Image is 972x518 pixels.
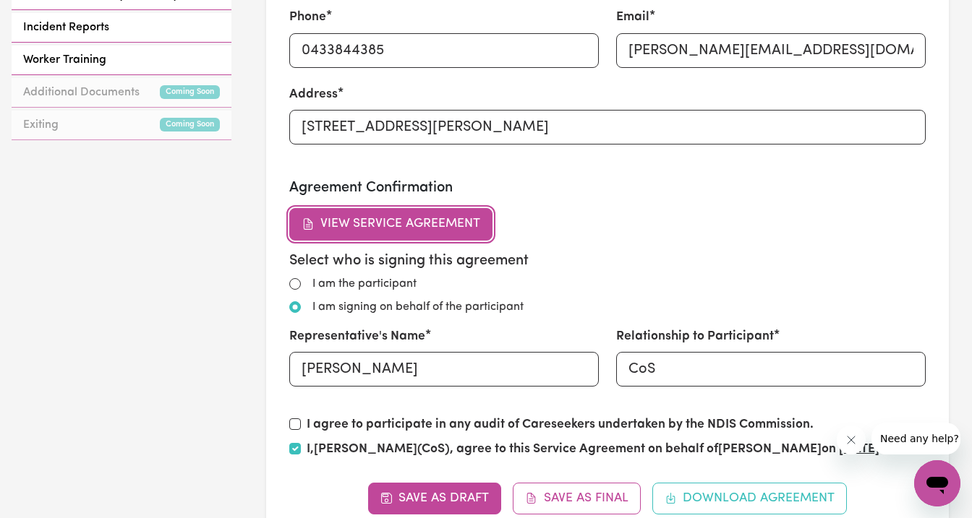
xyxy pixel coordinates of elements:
label: Relationship to Participant [616,327,774,346]
button: Save as Final [513,483,641,514]
h5: Select who is signing this agreement [289,252,926,269]
span: Exiting [23,116,59,134]
span: Additional Documents [23,84,140,101]
small: Coming Soon [160,118,220,131]
a: Incident Reports [12,13,231,43]
label: I, (CoS) , agree to this Service Agreement on behalf of on [307,440,879,459]
span: Worker Training [23,51,106,69]
a: ExitingComing Soon [12,111,231,140]
button: Download Agreement [652,483,848,514]
label: Representative's Name [289,327,425,346]
span: Incident Reports [23,19,109,36]
label: Email [616,8,649,27]
label: I am the participant [312,275,417,293]
label: I agree to participate in any audit of Careseekers undertaken by the NDIS Commission. [307,415,814,434]
h3: Agreement Confirmation [289,179,926,197]
button: Save as Draft [368,483,502,514]
label: Address [289,85,338,104]
iframe: Close message [837,426,866,454]
a: Additional DocumentsComing Soon [12,78,231,108]
iframe: Button to launch messaging window [914,460,960,506]
small: Coming Soon [160,85,220,99]
a: Worker Training [12,46,231,75]
iframe: Message from company [871,423,960,454]
strong: [PERSON_NAME] [718,443,822,455]
label: I am signing on behalf of the participant [312,298,524,316]
strong: [PERSON_NAME] [314,443,417,455]
button: View Service Agreement [289,208,493,240]
label: Phone [289,8,326,27]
